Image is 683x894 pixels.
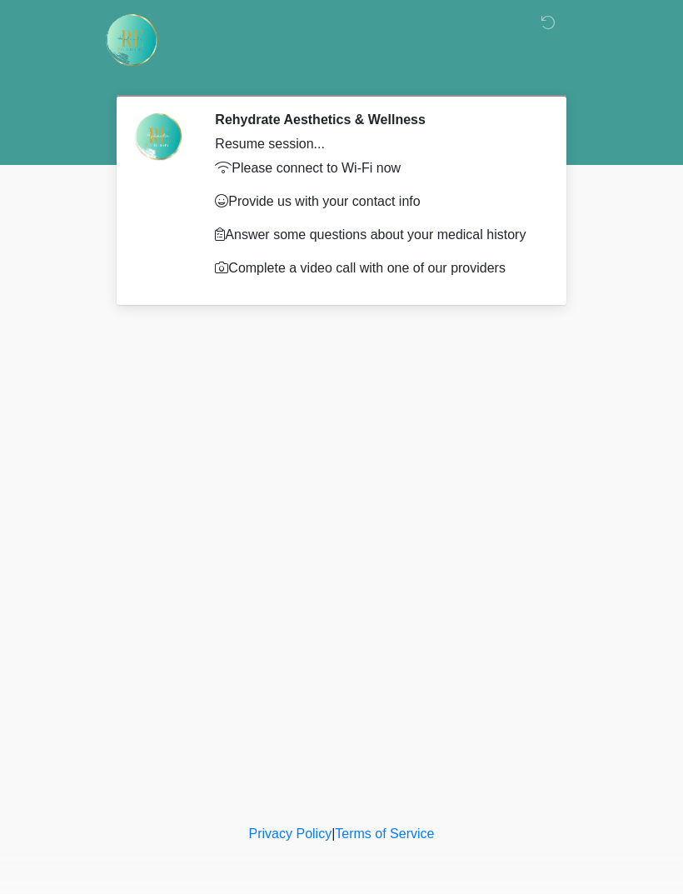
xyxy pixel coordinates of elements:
h2: Rehydrate Aesthetics & Wellness [215,112,537,127]
p: Answer some questions about your medical history [215,225,537,245]
a: | [332,827,335,841]
a: Privacy Policy [249,827,332,841]
img: Rehydrate Aesthetics & Wellness Logo [104,12,159,67]
p: Complete a video call with one of our providers [215,258,537,278]
p: Please connect to Wi-Fi now [215,158,537,178]
a: Terms of Service [335,827,434,841]
div: Resume session... [215,134,537,154]
p: Provide us with your contact info [215,192,537,212]
img: Agent Avatar [133,112,183,162]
